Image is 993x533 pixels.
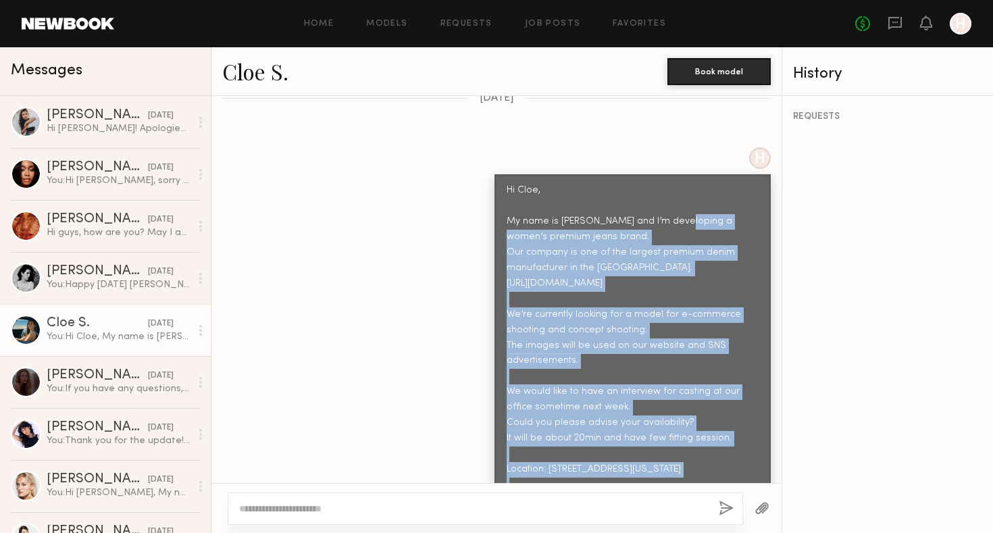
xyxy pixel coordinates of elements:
[793,112,982,122] div: REQUESTS
[47,434,190,447] div: You: Thank you for the update! We are available at 1-2pm [DATE]. Will it work for you?
[222,57,288,86] a: Cloe S.
[47,109,148,122] div: [PERSON_NAME]
[480,93,514,104] span: [DATE]
[525,20,581,28] a: Job Posts
[47,174,190,187] div: You: Hi [PERSON_NAME], sorry for the late response. we wanted to have a fitting session during th...
[667,58,771,85] button: Book model
[47,161,148,174] div: [PERSON_NAME]
[304,20,334,28] a: Home
[613,20,666,28] a: Favorites
[47,330,190,343] div: You: Hi Cloe, My name is [PERSON_NAME] and I’m developing a women’s premium jeans brand. Our comp...
[148,265,174,278] div: [DATE]
[47,382,190,395] div: You: If you have any questions, please let me know. See you [DATE]!
[148,109,174,122] div: [DATE]
[148,422,174,434] div: [DATE]
[47,213,148,226] div: [PERSON_NAME]
[11,63,82,78] span: Messages
[366,20,407,28] a: Models
[793,66,982,82] div: History
[47,265,148,278] div: [PERSON_NAME]
[148,213,174,226] div: [DATE]
[47,122,190,135] div: Hi [PERSON_NAME]! Apologies I was away from this app for a few months, if happy toto work with yo...
[47,486,190,499] div: You: Hi [PERSON_NAME], My name is [PERSON_NAME] and I’m developing a women’s premium jeans brand....
[148,318,174,330] div: [DATE]
[950,13,971,34] a: H
[47,317,148,330] div: Cloe S.
[47,421,148,434] div: [PERSON_NAME]
[47,369,148,382] div: [PERSON_NAME]
[148,474,174,486] div: [DATE]
[47,226,190,239] div: Hi guys, how are you? May I ask you to reschedule our meeting for another day? I have a fiver fro...
[47,473,148,486] div: [PERSON_NAME]
[440,20,492,28] a: Requests
[667,65,771,76] a: Book model
[148,161,174,174] div: [DATE]
[47,278,190,291] div: You: Happy [DATE] [PERSON_NAME]! If you'll have time for the casting on 8/24 or 8/26, please let ...
[148,370,174,382] div: [DATE]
